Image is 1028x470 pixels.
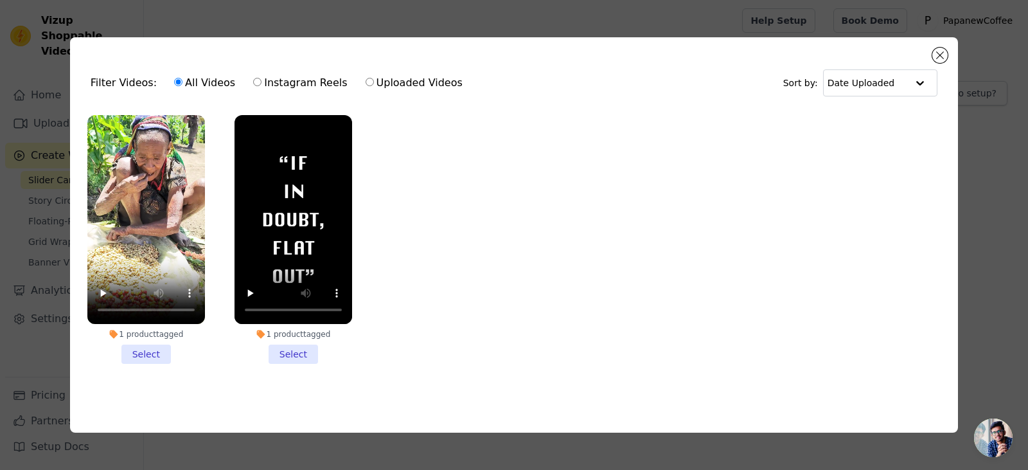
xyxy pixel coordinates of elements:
div: 1 product tagged [235,329,352,339]
div: 1 product tagged [87,329,205,339]
label: Instagram Reels [253,75,348,91]
button: Close modal [932,48,948,63]
div: Open chat [974,419,1013,457]
label: All Videos [173,75,236,91]
div: Filter Videos: [91,68,470,98]
div: Sort by: [783,69,938,96]
label: Uploaded Videos [365,75,463,91]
